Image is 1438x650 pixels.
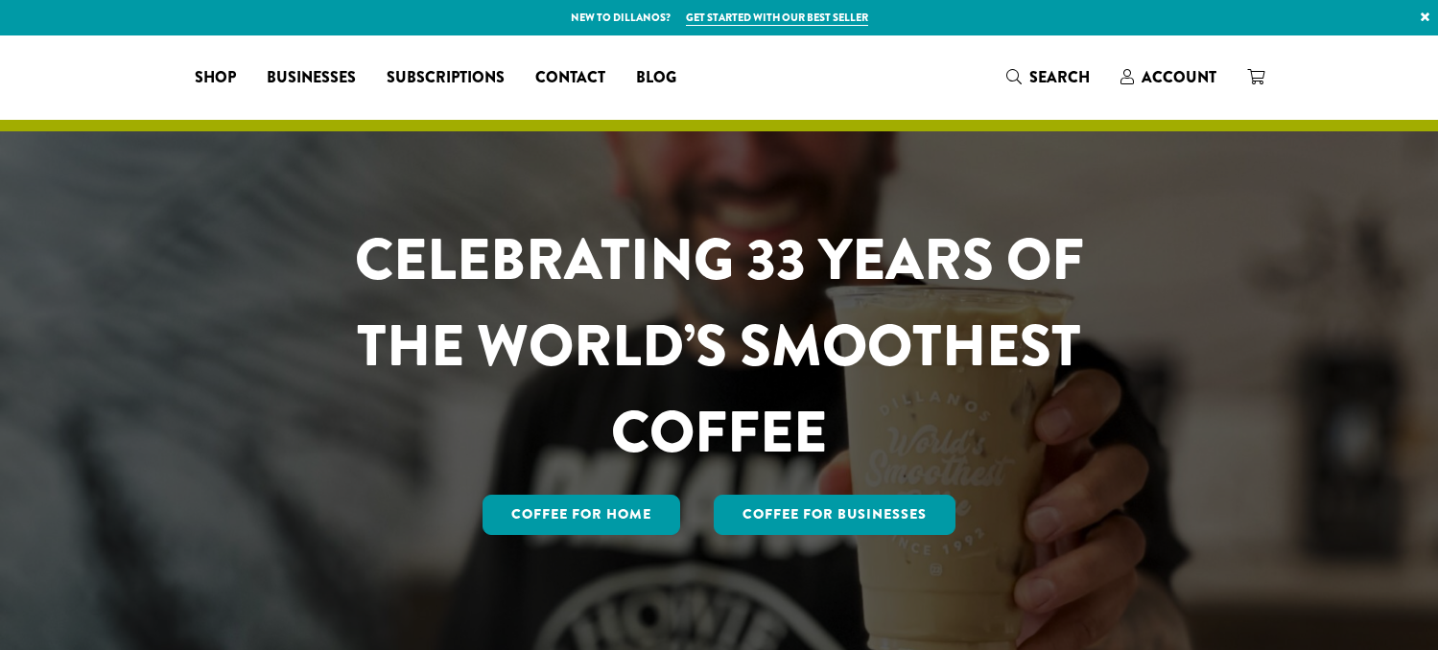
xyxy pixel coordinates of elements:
span: Shop [195,66,236,90]
span: Blog [636,66,676,90]
span: Businesses [267,66,356,90]
h1: CELEBRATING 33 YEARS OF THE WORLD’S SMOOTHEST COFFEE [298,217,1141,476]
a: Search [991,61,1105,93]
span: Account [1142,66,1216,88]
span: Subscriptions [387,66,505,90]
a: Get started with our best seller [686,10,868,26]
span: Contact [535,66,605,90]
a: Shop [179,62,251,93]
a: Coffee for Home [483,495,680,535]
a: Coffee For Businesses [714,495,955,535]
span: Search [1029,66,1090,88]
